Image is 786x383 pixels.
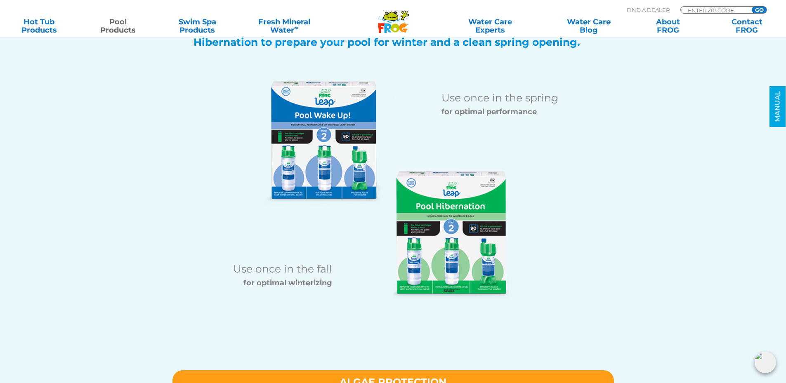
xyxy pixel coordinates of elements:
a: ContactFROG [716,18,778,34]
img: openIcon [755,352,776,373]
a: Hot TubProducts [8,18,70,34]
h6: Use once in the fall [187,263,333,275]
a: MANUAL [769,86,786,127]
input: Zip Code Form [687,7,743,14]
a: Water CareBlog [558,18,619,34]
a: Swim SpaProducts [167,18,228,34]
h6: Use once in the spring [441,92,587,104]
sup: ∞ [294,24,298,31]
input: GO [752,7,767,13]
img: algae-protect-wake-up [264,81,381,206]
p: Find A Dealer [627,6,670,14]
a: Water CareExperts [440,18,540,34]
a: AboutFROG [637,18,699,34]
a: Fresh MineralWater∞ [245,18,323,34]
a: PoolProducts [87,18,149,34]
strong: for optimal performance [441,107,537,116]
strong: for optimal winterizing [243,278,332,287]
img: algae-protect-hibernate [393,171,509,299]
